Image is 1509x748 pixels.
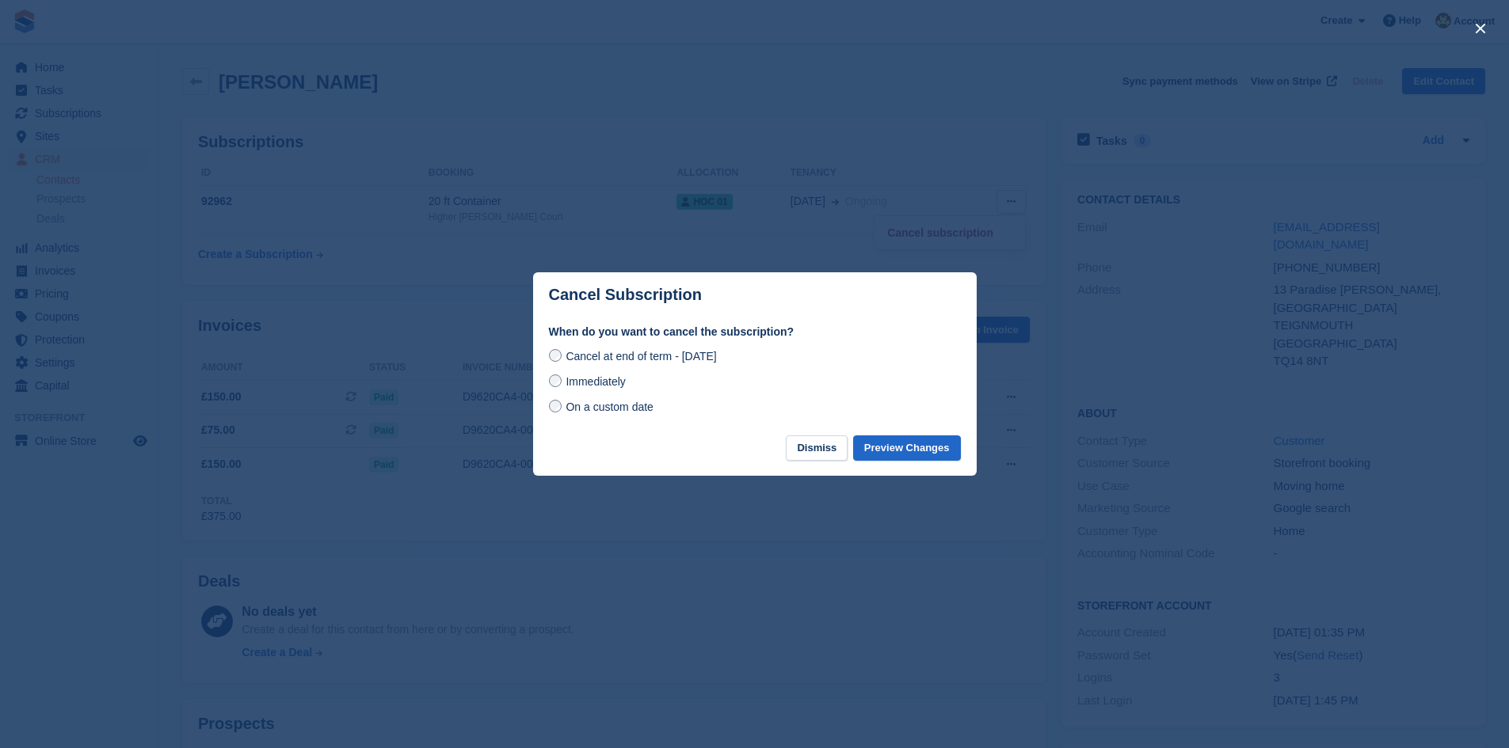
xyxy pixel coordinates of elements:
span: On a custom date [566,401,654,413]
span: Immediately [566,375,625,388]
p: Cancel Subscription [549,286,702,304]
span: Cancel at end of term - [DATE] [566,350,716,363]
input: Immediately [549,374,562,387]
button: Dismiss [786,435,848,461]
button: close [1468,16,1493,41]
input: Cancel at end of term - [DATE] [549,349,562,362]
input: On a custom date [549,400,562,412]
button: Preview Changes [853,435,961,461]
label: When do you want to cancel the subscription? [549,324,961,340]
